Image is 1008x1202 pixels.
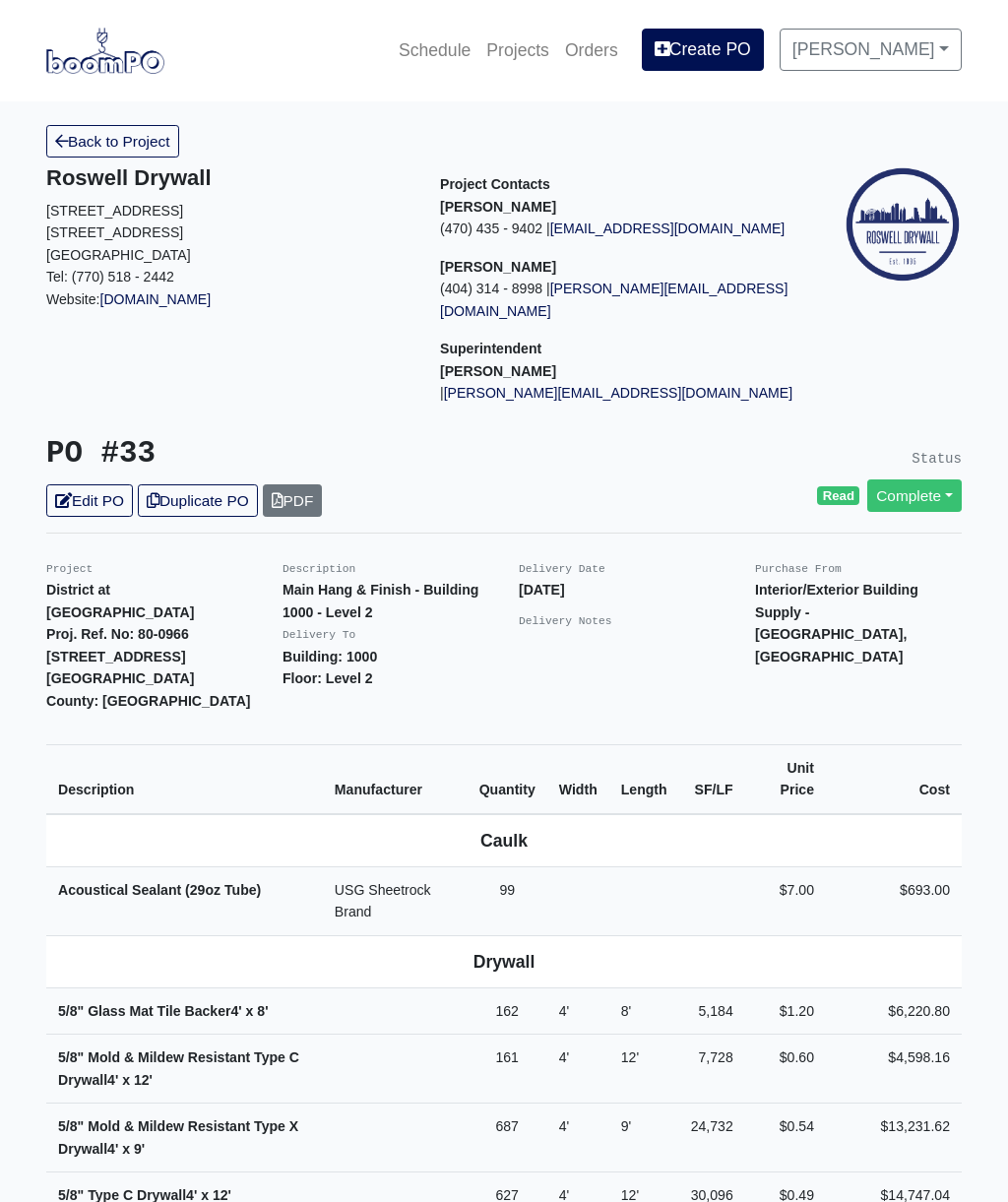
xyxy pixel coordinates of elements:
strong: 5/8" Mold & Mildew Resistant Type X Drywall [58,1118,298,1157]
a: Duplicate PO [138,484,258,517]
a: [PERSON_NAME][EMAIL_ADDRESS][DOMAIN_NAME] [440,281,787,319]
td: $4,598.16 [826,1035,962,1104]
small: Delivery Notes [519,615,612,627]
strong: [PERSON_NAME] [440,259,556,275]
span: 9' [134,1141,145,1157]
strong: Proj. Ref. No: 80-0966 [46,626,189,642]
p: (404) 314 - 8998 | [440,278,804,322]
span: 8' [621,1003,632,1019]
a: [DOMAIN_NAME] [100,291,212,307]
img: boomPO [46,28,164,73]
strong: 5/8" Glass Mat Tile Backer [58,1003,269,1019]
b: Drywall [473,952,535,972]
strong: [STREET_ADDRESS] [46,649,186,664]
p: Tel: (770) 518 - 2442 [46,266,410,288]
p: (470) 435 - 9402 | [440,218,804,240]
span: Read [817,486,859,506]
a: PDF [263,484,323,517]
span: 9' [621,1118,632,1134]
small: Status [912,451,962,467]
a: Complete [867,479,962,512]
a: [PERSON_NAME][EMAIL_ADDRESS][DOMAIN_NAME] [444,385,792,401]
a: Projects [478,29,557,72]
th: Unit Price [745,744,826,814]
th: SF/LF [679,744,745,814]
span: 12' [621,1049,639,1065]
td: $6,220.80 [826,987,962,1035]
td: 7,728 [679,1035,745,1104]
h5: Roswell Drywall [46,165,410,191]
span: 4' [107,1072,118,1088]
small: Purchase From [755,563,842,575]
span: 4' [230,1003,241,1019]
th: Quantity [468,744,547,814]
strong: Main Hang & Finish - Building 1000 - Level 2 [283,582,478,620]
span: Project Contacts [440,176,550,192]
td: 24,732 [679,1104,745,1172]
small: Delivery Date [519,563,605,575]
strong: [GEOGRAPHIC_DATA] [46,670,194,686]
span: Superintendent [440,341,541,356]
h3: PO #33 [46,436,489,473]
td: $693.00 [826,866,962,935]
p: [STREET_ADDRESS] [46,200,410,222]
span: 8' [257,1003,268,1019]
div: Website: [46,165,410,310]
strong: District at [GEOGRAPHIC_DATA] [46,582,194,620]
a: Edit PO [46,484,133,517]
p: Interior/Exterior Building Supply - [GEOGRAPHIC_DATA], [GEOGRAPHIC_DATA] [755,579,962,667]
a: Orders [557,29,626,72]
small: Delivery To [283,629,355,641]
a: [EMAIL_ADDRESS][DOMAIN_NAME] [550,221,786,236]
p: | [440,382,804,405]
td: 687 [468,1104,547,1172]
td: $1.20 [745,987,826,1035]
p: [STREET_ADDRESS] [46,221,410,244]
a: [PERSON_NAME] [780,29,962,70]
td: USG Sheetrock Brand [323,866,468,935]
span: x [246,1003,254,1019]
span: 4' [559,1049,570,1065]
strong: 5/8" Mold & Mildew Resistant Type C Drywall [58,1049,299,1088]
td: $0.54 [745,1104,826,1172]
th: Width [547,744,609,814]
strong: Acoustical Sealant (29oz Tube) [58,882,261,898]
td: $0.60 [745,1035,826,1104]
span: x [122,1072,130,1088]
th: Description [46,744,323,814]
td: 162 [468,987,547,1035]
small: Project [46,563,93,575]
b: Caulk [480,831,528,851]
a: Create PO [642,29,764,70]
span: x [122,1141,130,1157]
span: 4' [559,1003,570,1019]
a: Schedule [391,29,478,72]
strong: [PERSON_NAME] [440,199,556,215]
span: 4' [107,1141,118,1157]
td: $13,231.62 [826,1104,962,1172]
p: [GEOGRAPHIC_DATA] [46,244,410,267]
strong: Building: 1000 [283,649,377,664]
th: Manufacturer [323,744,468,814]
strong: [DATE] [519,582,565,598]
strong: [PERSON_NAME] [440,363,556,379]
strong: Floor: Level 2 [283,670,373,686]
td: 161 [468,1035,547,1104]
span: 4' [559,1118,570,1134]
th: Length [609,744,679,814]
span: 12' [134,1072,153,1088]
td: 99 [468,866,547,935]
strong: County: [GEOGRAPHIC_DATA] [46,693,251,709]
small: Description [283,563,355,575]
td: $7.00 [745,866,826,935]
td: 5,184 [679,987,745,1035]
th: Cost [826,744,962,814]
a: Back to Project [46,125,179,158]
